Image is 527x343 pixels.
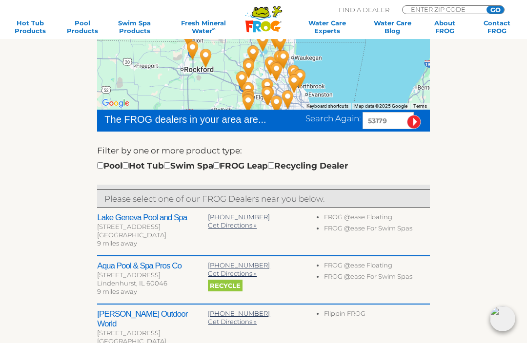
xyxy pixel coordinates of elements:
a: [PHONE_NUMBER] [208,261,270,269]
div: [GEOGRAPHIC_DATA] [97,231,208,239]
li: FROG @ease For Swim Spas [324,272,430,284]
span: Recycle [208,280,243,291]
div: Leslie's Poolmart Inc # 1084 - 34 miles away. [282,61,312,95]
a: Get Directions » [208,269,257,277]
h2: Aqua Pool & Spa Pros Co [97,261,208,271]
div: Russo's Pool & Spa Inc - 44 miles away. [273,82,303,116]
a: Get Directions » [208,318,257,325]
div: Hot Tub Tony's - 45 miles away. [233,85,263,119]
span: 9 miles away [97,239,137,247]
div: Geneva Pool Service - 43 miles away. [234,81,264,115]
div: Leslie's Poolmart Inc # 640 - 40 miles away. [253,78,284,113]
div: American Sale Inc - Lake Zurich - 23 miles away. [256,49,286,83]
a: Swim SpaProducts [114,19,155,35]
div: Anchor Aqua Center - 34 miles away. [227,63,257,97]
a: [PHONE_NUMBER] [208,213,270,221]
h2: Lake Geneva Pool and Spa [97,213,208,223]
div: Arvidson Pools & Spas - St Charles - 44 miles away. [234,83,264,117]
div: The Great Escape - Rockford - 45 miles away. [178,33,208,67]
button: Keyboard shortcuts [306,103,348,110]
div: Arvidson Pools & Spas - Palatine - 26 miles away. [261,53,291,87]
li: FROG @ease Floating [324,213,430,224]
div: The Great Escape - Algonquin - 27 miles away. [234,52,264,86]
div: The Great Escape - Schaumburg - 36 miles away. [252,71,283,105]
div: Leslie's Poolmart Inc # 962 - 26 miles away. [234,50,264,84]
a: ContactFROG [477,19,517,35]
a: [PHONE_NUMBER] [208,309,270,317]
div: Leslie's Poolmart Inc # 389 - 46 miles away. [262,88,292,122]
input: Submit [407,115,421,129]
div: The Spa Shop - Belvidere - 39 miles away. [191,41,221,75]
a: Get Directions » [208,221,257,229]
a: Terms (opens in new tab) [413,103,427,109]
a: Water CareBlog [372,19,413,35]
li: Flippin FROG [324,309,430,321]
span: 9 miles away [97,287,137,295]
a: Hot TubProducts [10,19,50,35]
li: FROG @ease Floating [324,261,430,272]
h2: [PERSON_NAME] Outdoor World [97,309,208,329]
div: Bullfrog Spas Factory Store - Geneva - 46 miles away. [233,86,263,120]
a: AboutFROG [425,19,465,35]
label: Filter by one or more product type: [97,144,242,157]
a: PoolProducts [62,19,102,35]
div: American Sale Inc - Carol Stream - 40 miles away. [252,78,283,113]
div: Leslie's Poolmart Inc # 803 - 39 miles away. [233,74,263,108]
sup: ∞ [212,26,216,32]
div: The Great Escape - Wilmette - 36 miles away. [285,61,315,95]
div: [STREET_ADDRESS] [97,223,208,231]
img: Google [100,97,132,110]
input: GO [486,6,504,14]
a: Water CareExperts [294,19,361,35]
div: [STREET_ADDRESS] [97,271,208,279]
div: The FROG dealers in your area are... [104,112,267,127]
div: Pool Hot Tub Swim Spa FROG Leap Recycling Dealer [97,159,348,172]
p: Find A Dealer [339,5,389,14]
img: openIcon [490,306,515,331]
div: North Shore Pool & Spa Inc - 32 miles away. [279,57,309,91]
div: H & S Pools - 36 miles away. [279,66,309,100]
div: Lindenhurst, IL 60046 [97,279,208,287]
input: Zip Code Form [410,6,476,13]
div: [STREET_ADDRESS] [97,329,208,337]
div: Bullfrog Spas Factory Store - Vernon Hills - 21 miles away. [268,42,299,76]
a: Open this area in Google Maps (opens a new window) [100,97,132,110]
p: Please select one of our FROG Dealers near you below. [104,192,422,205]
a: Fresh MineralWater∞ [166,19,241,35]
span: Search Again: [305,114,361,123]
div: Cada Pools & Spas Inc - 43 miles away. [233,81,263,115]
div: Leslie's Poolmart Inc # 410 - 27 miles away. [262,55,292,89]
span: Map data ©2025 Google [354,103,407,109]
li: FROG @ease For Swim Spas [324,224,430,235]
